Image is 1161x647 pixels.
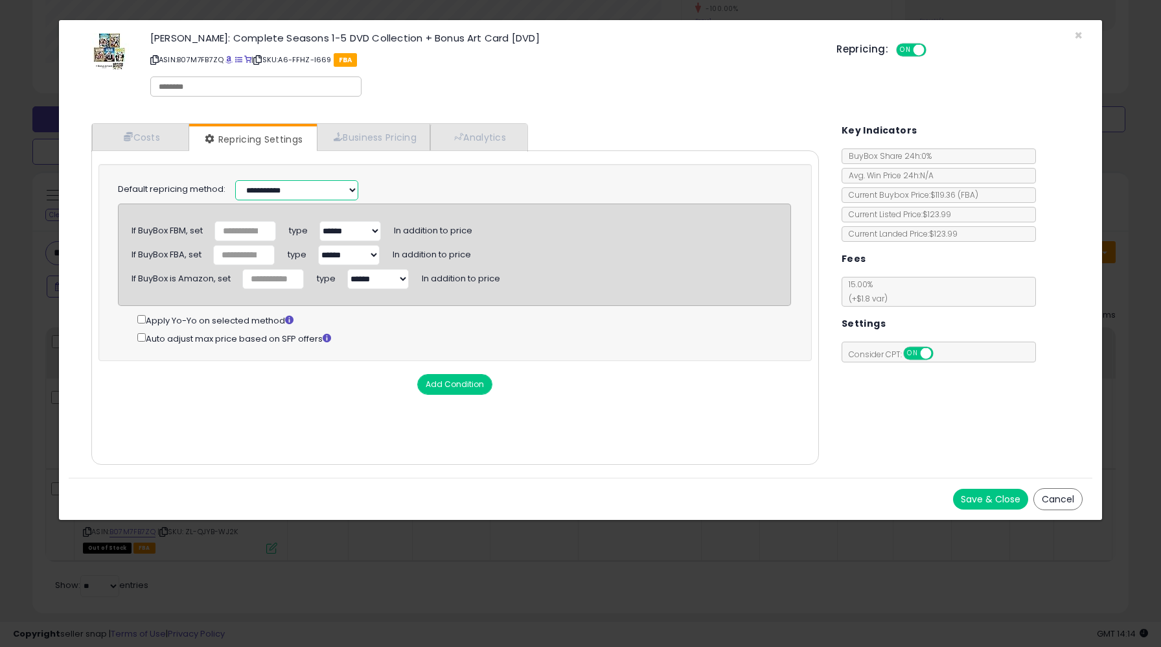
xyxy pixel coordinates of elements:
button: Add Condition [417,374,492,395]
a: Analytics [430,124,526,150]
label: Default repricing method: [118,183,225,196]
h3: [PERSON_NAME]: Complete Seasons 1-5 DVD Collection + Bonus Art Card [DVD] [150,33,817,43]
span: In addition to price [393,244,471,261]
a: Repricing Settings [189,126,316,152]
span: Consider CPT: [842,349,950,360]
div: If BuyBox FBA, set [132,244,201,261]
span: ( FBA ) [958,189,978,200]
span: BuyBox Share 24h: 0% [842,150,932,161]
div: If BuyBox FBM, set [132,220,203,237]
h5: Repricing: [836,44,888,54]
span: Avg. Win Price 24h: N/A [842,170,934,181]
span: ON [904,348,921,359]
span: type [288,244,306,261]
span: OFF [931,348,952,359]
a: Costs [92,124,189,150]
a: BuyBox page [225,54,233,65]
span: In addition to price [422,268,500,285]
button: Save & Close [953,489,1028,510]
span: (+$1.8 var) [842,293,888,304]
a: All offer listings [235,54,242,65]
h5: Key Indicators [842,123,917,139]
div: Auto adjust max price based on SFP offers [137,331,792,346]
span: $119.36 [930,189,978,200]
span: OFF [925,45,945,56]
button: Cancel [1033,488,1083,510]
div: Apply Yo-Yo on selected method [137,312,792,327]
img: 51NJJM7PGwL._SL60_.jpg [90,33,129,70]
h5: Settings [842,316,886,332]
div: If BuyBox is Amazon, set [132,268,231,285]
a: Business Pricing [317,124,430,150]
span: Current Listed Price: $123.99 [842,209,951,220]
h5: Fees [842,251,866,267]
span: type [289,220,308,237]
span: type [317,268,336,285]
span: ON [897,45,914,56]
span: In addition to price [394,220,472,237]
span: 15.00 % [842,279,888,304]
span: Current Landed Price: $123.99 [842,228,958,239]
a: Your listing only [244,54,251,65]
p: ASIN: B07M7FB7ZQ | SKU: A6-FFHZ-I669 [150,49,817,70]
span: Current Buybox Price: [842,189,978,200]
span: × [1074,26,1083,45]
span: FBA [334,53,358,67]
